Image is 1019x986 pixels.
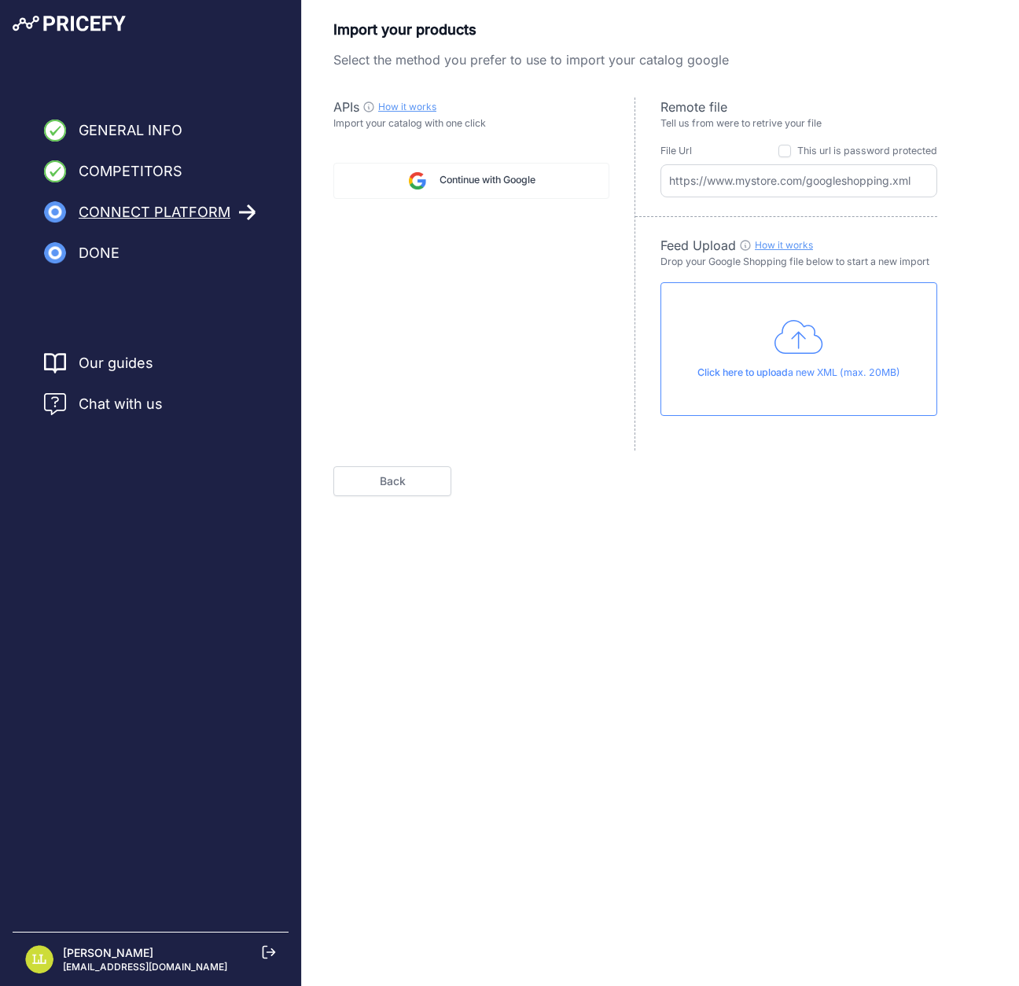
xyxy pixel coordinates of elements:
a: Back [333,466,451,496]
p: Select the method you prefer to use to import your catalog google [333,50,937,69]
p: Import your products [333,19,937,41]
span: Competitors [79,160,182,182]
span: Done [79,242,120,264]
p: [EMAIL_ADDRESS][DOMAIN_NAME] [63,961,227,973]
span: General Info [79,120,182,142]
a: Our guides [79,352,153,374]
div: File Url [660,144,692,159]
span: Connect Platform [79,201,230,223]
p: a new XML (max. 20MB) [674,366,924,381]
span: Chat with us [79,393,163,415]
input: https://www.mystore.com/googleshopping.xml [660,164,937,197]
a: How it works [755,239,813,251]
a: How it works [378,101,436,112]
p: [PERSON_NAME] [63,945,227,961]
p: Drop your Google Shopping file below to start a new import [660,255,937,270]
a: Chat with us [44,393,163,415]
button: Continue with Google [333,163,609,199]
span: Click here to upload [697,366,788,378]
span: APIs [333,99,359,115]
span: Continue with Google [440,173,535,188]
div: This url is password protected [797,144,937,159]
img: Pricefy Logo [13,16,126,31]
p: Remote file [660,97,937,116]
p: Import your catalog with one click [333,116,609,131]
p: Tell us from were to retrive your file [660,116,937,131]
span: Feed Upload [660,237,736,253]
